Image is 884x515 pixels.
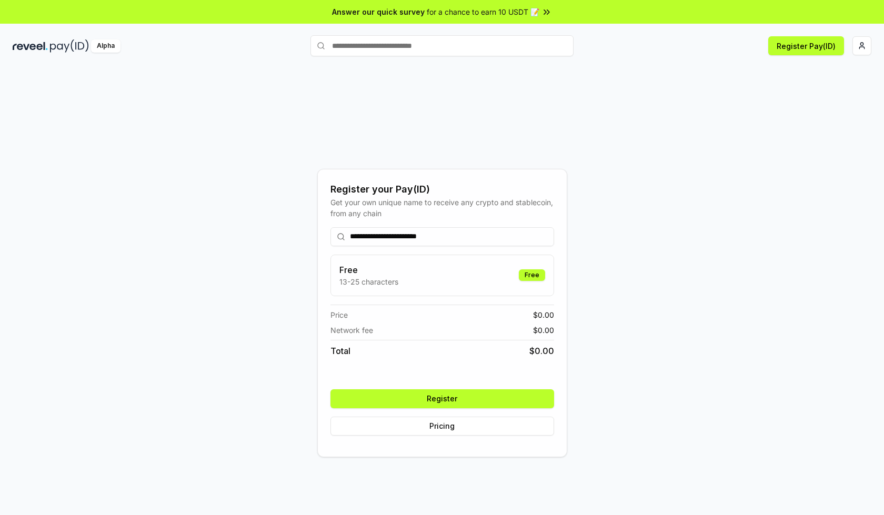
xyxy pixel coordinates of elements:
p: 13-25 characters [339,276,398,287]
span: for a chance to earn 10 USDT 📝 [427,6,539,17]
button: Register [330,389,554,408]
div: Free [519,269,545,281]
span: Price [330,309,348,320]
span: $ 0.00 [533,325,554,336]
div: Get your own unique name to receive any crypto and stablecoin, from any chain [330,197,554,219]
img: pay_id [50,39,89,53]
div: Alpha [91,39,120,53]
h3: Free [339,264,398,276]
img: reveel_dark [13,39,48,53]
span: Answer our quick survey [332,6,425,17]
button: Register Pay(ID) [768,36,844,55]
div: Register your Pay(ID) [330,182,554,197]
span: $ 0.00 [529,345,554,357]
span: Total [330,345,350,357]
span: Network fee [330,325,373,336]
button: Pricing [330,417,554,436]
span: $ 0.00 [533,309,554,320]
